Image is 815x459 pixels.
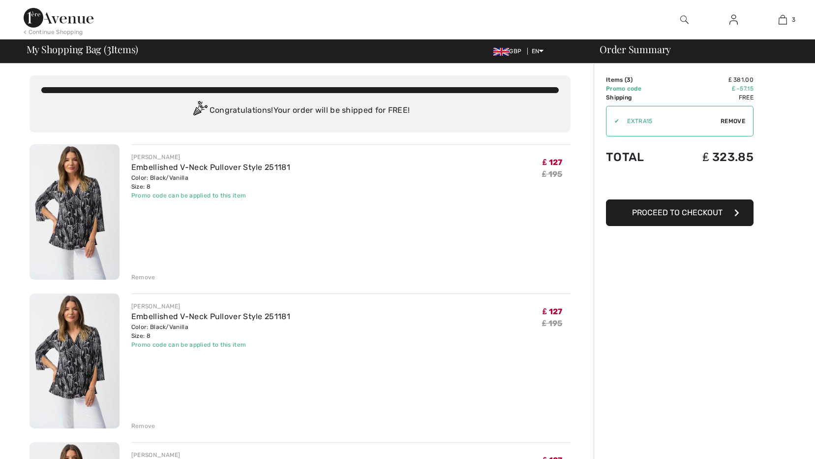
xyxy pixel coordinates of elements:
[669,75,754,84] td: ₤ 381.00
[107,42,111,55] span: 3
[493,48,509,56] img: UK Pound
[543,158,562,167] span: ₤ 127
[532,48,544,55] span: EN
[606,75,669,84] td: Items ( )
[669,140,754,174] td: ₤ 323.85
[669,93,754,102] td: Free
[131,163,290,172] a: Embellished V-Neck Pullover Style 251181
[542,169,562,179] s: ₤ 195
[131,422,155,430] div: Remove
[792,15,795,24] span: 3
[131,173,290,191] div: Color: Black/Vanilla Size: 8
[748,429,805,454] iframe: Opens a widget where you can chat to one of our agents
[41,101,559,121] div: Congratulations! Your order will be shipped for FREE!
[131,191,290,200] div: Promo code can be applied to this item
[131,302,290,311] div: [PERSON_NAME]
[30,144,120,280] img: Embellished V-Neck Pullover Style 251181
[30,294,120,429] img: Embellished V-Neck Pullover Style 251181
[24,8,93,28] img: 1ère Avenue
[588,44,809,54] div: Order Summary
[606,93,669,102] td: Shipping
[721,117,745,126] span: Remove
[542,319,562,328] s: ₤ 195
[758,14,807,26] a: 3
[669,84,754,93] td: ₤ -57.15
[606,117,619,126] div: ✔
[619,106,721,136] input: Promo code
[131,340,290,349] div: Promo code can be applied to this item
[24,28,83,36] div: < Continue Shopping
[131,273,155,282] div: Remove
[722,14,746,26] a: Sign In
[632,208,723,217] span: Proceed to Checkout
[131,323,290,340] div: Color: Black/Vanilla Size: 8
[190,101,210,121] img: Congratulation2.svg
[606,174,754,196] iframe: PayPal
[27,44,139,54] span: My Shopping Bag ( Items)
[543,307,562,316] span: ₤ 127
[627,76,631,83] span: 3
[729,14,738,26] img: My Info
[606,140,669,174] td: Total
[493,48,525,55] span: GBP
[131,312,290,321] a: Embellished V-Neck Pullover Style 251181
[779,14,787,26] img: My Bag
[606,84,669,93] td: Promo code
[606,199,754,226] button: Proceed to Checkout
[680,14,689,26] img: search the website
[131,153,290,162] div: [PERSON_NAME]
